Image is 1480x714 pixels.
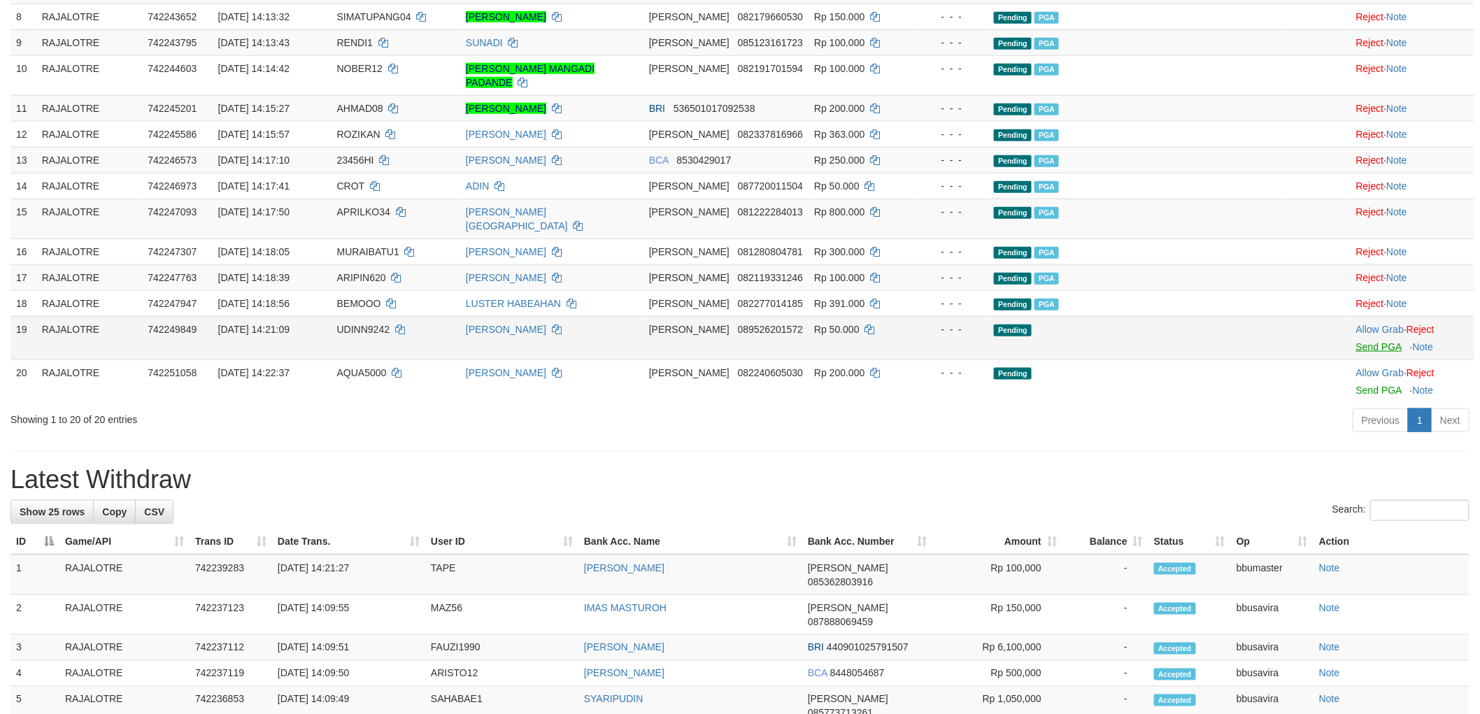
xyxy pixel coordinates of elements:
[578,529,802,555] th: Bank Acc. Name: activate to sort column ascending
[814,324,860,335] span: Rp 50.000
[190,661,272,687] td: 742237119
[584,668,664,679] a: [PERSON_NAME]
[59,595,190,635] td: RAJALOTRE
[920,271,983,285] div: - - -
[466,206,568,231] a: [PERSON_NAME][GEOGRAPHIC_DATA]
[272,661,425,687] td: [DATE] 14:09:50
[10,199,36,238] td: 15
[148,103,197,114] span: 742245201
[59,555,190,595] td: RAJALOTRE
[920,36,983,50] div: - - -
[337,298,381,309] span: BEMOOO
[1413,341,1434,352] a: Note
[674,103,755,114] span: Copy 536501017092538 to clipboard
[814,63,864,74] span: Rp 100.000
[738,324,803,335] span: Copy 089526201572 to clipboard
[1034,64,1059,76] span: Marked by bbumaster
[1154,563,1196,575] span: Accepted
[1386,103,1407,114] a: Note
[10,661,59,687] td: 4
[1351,173,1474,199] td: ·
[10,147,36,173] td: 13
[10,407,606,427] div: Showing 1 to 20 of 20 entries
[36,359,142,403] td: RAJALOTRE
[59,529,190,555] th: Game/API: activate to sort column ascending
[148,246,197,257] span: 742247307
[1154,643,1196,655] span: Accepted
[218,324,290,335] span: [DATE] 14:21:09
[1319,694,1340,705] a: Note
[932,529,1062,555] th: Amount: activate to sort column ascending
[466,298,561,309] a: LUSTER HABEAHAN
[337,37,373,48] span: RENDI1
[337,272,386,283] span: ARIPIN620
[10,29,36,55] td: 9
[36,95,142,121] td: RAJALOTRE
[425,555,578,595] td: TAPE
[994,324,1032,336] span: Pending
[932,661,1062,687] td: Rp 500,000
[20,506,85,517] span: Show 25 rows
[1386,180,1407,192] a: Note
[1319,642,1340,653] a: Note
[59,635,190,661] td: RAJALOTRE
[649,246,730,257] span: [PERSON_NAME]
[1231,635,1314,661] td: bbusavira
[1351,147,1474,173] td: ·
[148,298,197,309] span: 742247947
[738,11,803,22] span: Copy 082179660530 to clipboard
[1356,272,1384,283] a: Reject
[148,155,197,166] span: 742246573
[738,272,803,283] span: Copy 082119331246 to clipboard
[466,103,546,114] a: [PERSON_NAME]
[1356,11,1384,22] a: Reject
[1062,529,1148,555] th: Balance: activate to sort column ascending
[1351,359,1474,403] td: ·
[337,246,399,257] span: MURAIBATU1
[10,173,36,199] td: 14
[1356,155,1384,166] a: Reject
[1319,562,1340,573] a: Note
[1154,669,1196,680] span: Accepted
[1356,63,1384,74] a: Reject
[920,10,983,24] div: - - -
[1356,129,1384,140] a: Reject
[814,180,860,192] span: Rp 50.000
[10,238,36,264] td: 16
[1319,602,1340,613] a: Note
[10,316,36,359] td: 19
[36,147,142,173] td: RAJALOTRE
[36,264,142,290] td: RAJALOTRE
[36,3,142,29] td: RAJALOTRE
[920,179,983,193] div: - - -
[36,238,142,264] td: RAJALOTRE
[920,153,983,167] div: - - -
[36,121,142,147] td: RAJALOTRE
[649,63,730,74] span: [PERSON_NAME]
[1034,273,1059,285] span: Marked by bbumaster
[1353,408,1409,432] a: Previous
[808,668,827,679] span: BCA
[1407,367,1435,378] a: Reject
[425,635,578,661] td: FAUZI1990
[584,602,667,613] a: IMAS MASTUROH
[1062,661,1148,687] td: -
[337,324,390,335] span: UDINN9242
[1386,206,1407,217] a: Note
[649,367,730,378] span: [PERSON_NAME]
[1351,264,1474,290] td: ·
[1034,129,1059,141] span: Marked by bbumaster
[1034,207,1059,219] span: Marked by bbumaster
[148,37,197,48] span: 742243795
[466,63,595,88] a: [PERSON_NAME] MANGADI PADANDE
[1386,246,1407,257] a: Note
[425,595,578,635] td: MAZ56
[10,290,36,316] td: 18
[1034,299,1059,310] span: Marked by bbumaster
[1356,103,1384,114] a: Reject
[584,694,643,705] a: SYARIPUDIN
[148,63,197,74] span: 742244603
[218,63,290,74] span: [DATE] 14:14:42
[36,199,142,238] td: RAJALOTRE
[920,245,983,259] div: - - -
